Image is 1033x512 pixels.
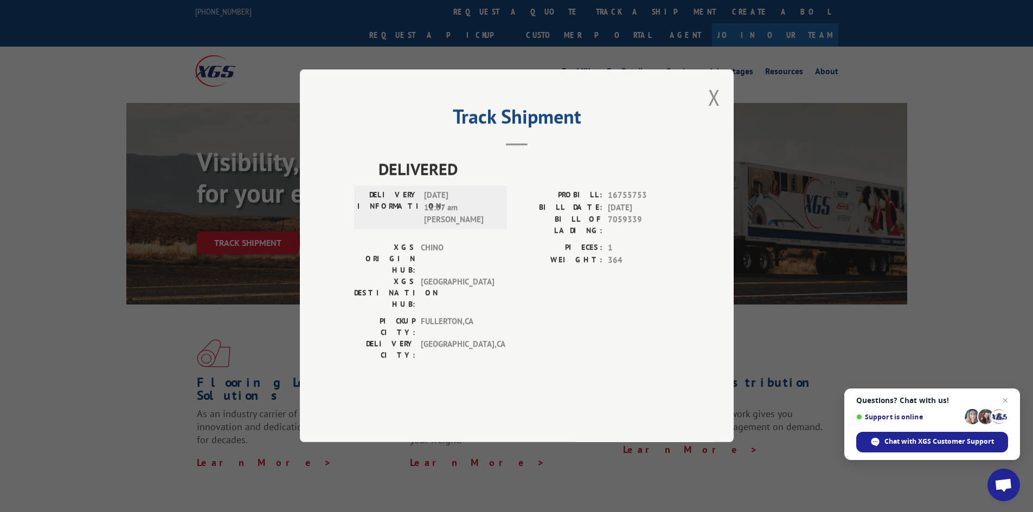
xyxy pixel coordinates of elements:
span: Chat with XGS Customer Support [884,437,994,446]
span: DELIVERED [378,157,679,182]
span: 7059339 [608,214,679,237]
label: XGS DESTINATION HUB: [354,276,415,310]
span: [GEOGRAPHIC_DATA] , CA [421,339,494,361]
label: PICKUP CITY: [354,316,415,339]
label: BILL DATE: [517,202,602,214]
span: 16755753 [608,190,679,202]
label: PROBILL: [517,190,602,202]
label: DELIVERY CITY: [354,339,415,361]
label: DELIVERY INFORMATION: [357,190,419,226]
label: BILL OF LADING: [517,214,602,237]
h2: Track Shipment [354,109,679,129]
span: [DATE] [608,202,679,214]
span: 1 [608,242,679,255]
span: FULLERTON , CA [421,316,494,339]
label: PIECES: [517,242,602,255]
span: CHINO [421,242,494,276]
label: XGS ORIGIN HUB: [354,242,415,276]
span: [GEOGRAPHIC_DATA] [421,276,494,310]
span: Close chat [999,394,1012,407]
button: Close modal [708,83,720,112]
span: [DATE] 11:57 am [PERSON_NAME] [424,190,497,226]
div: Chat with XGS Customer Support [856,432,1008,452]
span: 364 [608,254,679,267]
span: Support is online [856,413,961,421]
label: WEIGHT: [517,254,602,267]
span: Questions? Chat with us! [856,396,1008,405]
div: Open chat [987,469,1020,501]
